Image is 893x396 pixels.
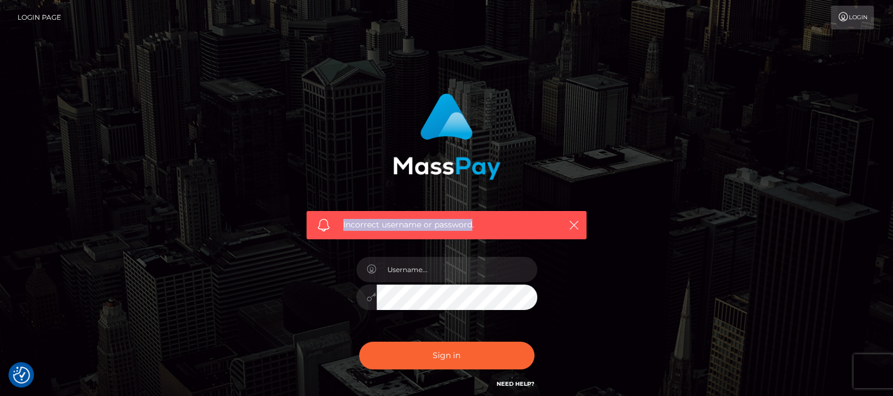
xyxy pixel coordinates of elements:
input: Username... [377,257,537,282]
button: Consent Preferences [13,367,30,384]
img: MassPay Login [393,93,501,180]
span: Incorrect username or password. [343,219,550,231]
img: Revisit consent button [13,367,30,384]
a: Need Help? [497,380,534,388]
button: Sign in [359,342,534,369]
a: Login [831,6,874,29]
a: Login Page [18,6,61,29]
